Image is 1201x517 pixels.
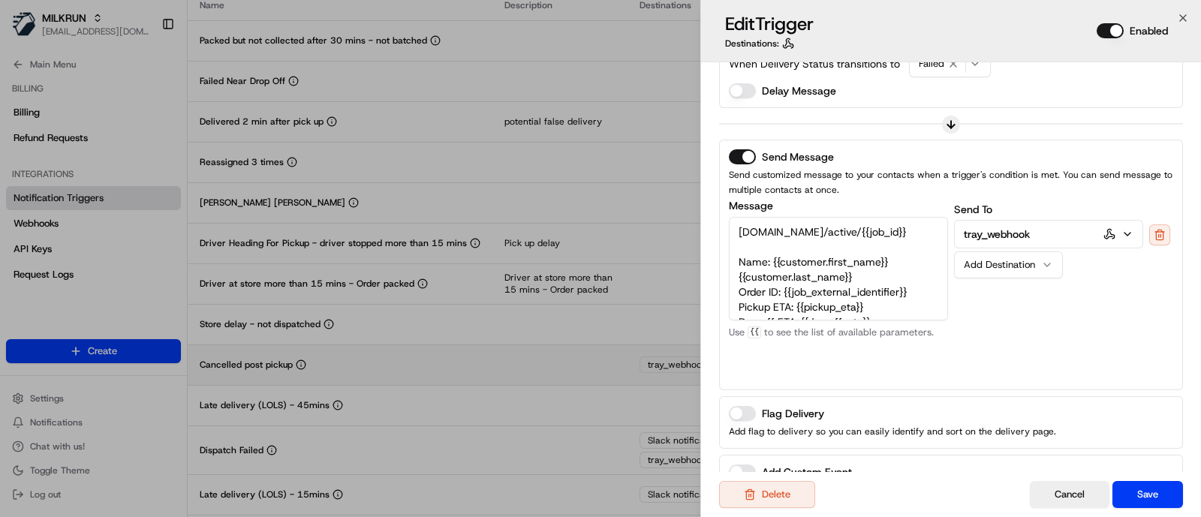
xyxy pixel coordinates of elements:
[725,38,814,50] div: Destinations:
[955,221,1142,248] button: tray_webhook
[1030,481,1109,508] button: Cancel
[729,167,1173,197] p: Send customized message to your contacts when a trigger's condition is met. You can send message ...
[729,424,1173,439] p: Add flag to delivery so you can easily identify and sort on the delivery page.
[1112,481,1183,508] button: Save
[729,200,948,211] label: Message
[729,217,948,320] textarea: *Order cancelled post pickup.* The driver's name is {{[DOMAIN_NAME]}} [DOMAIN_NAME]/active/{{job_...
[762,408,824,419] label: Flag Delivery
[954,203,992,216] label: Send To
[729,326,948,338] p: Use to see the list of available parameters.
[919,57,944,71] span: Failed
[909,50,991,77] button: Failed
[719,481,815,508] button: Delete
[729,56,900,71] p: When Delivery Status transitions to
[1130,23,1168,38] label: Enabled
[725,12,814,36] h3: Edit Trigger
[762,152,834,162] label: Send Message
[964,227,1030,242] p: tray_webhook
[762,83,836,98] label: Delay Message
[964,258,1041,272] div: Add Destination
[762,467,852,477] label: Add Custom Event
